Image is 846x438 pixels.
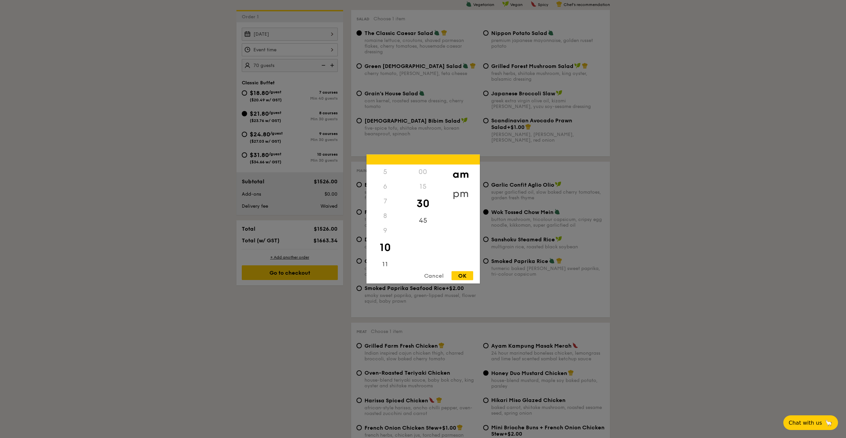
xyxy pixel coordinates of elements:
[442,165,480,184] div: am
[452,271,473,280] div: OK
[442,184,480,203] div: pm
[417,271,450,280] div: Cancel
[366,165,404,179] div: 5
[366,194,404,209] div: 7
[366,238,404,257] div: 10
[404,179,442,194] div: 15
[825,419,833,427] span: 🦙
[789,420,822,426] span: Chat with us
[783,415,838,430] button: Chat with us🦙
[404,165,442,179] div: 00
[366,209,404,223] div: 8
[366,223,404,238] div: 9
[404,213,442,228] div: 45
[366,179,404,194] div: 6
[404,194,442,213] div: 30
[366,257,404,272] div: 11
